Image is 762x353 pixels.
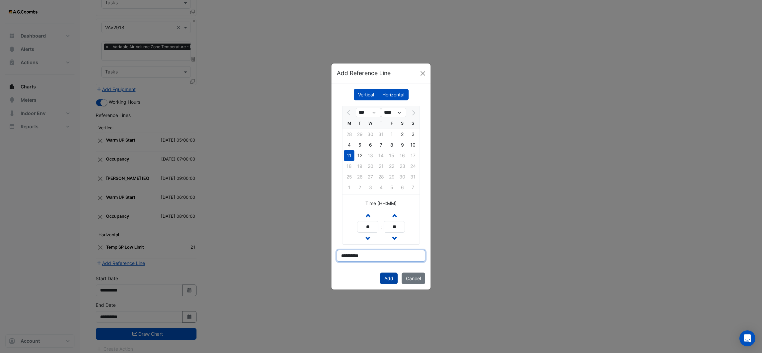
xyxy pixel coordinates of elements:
div: 6 [365,140,376,150]
div: F [386,118,397,129]
div: 11 [344,150,354,161]
div: S [408,118,418,129]
div: 2 [397,129,408,140]
button: Cancel [402,273,425,284]
div: 8 [386,140,397,150]
div: Wednesday, August 6, 2025 [365,140,376,150]
div: Thursday, August 7, 2025 [376,140,386,150]
div: M [344,118,354,129]
div: Open Intercom Messenger [739,330,755,346]
div: Saturday, August 9, 2025 [397,140,408,150]
div: Friday, August 8, 2025 [386,140,397,150]
div: Tuesday, August 12, 2025 [354,150,365,161]
div: 9 [397,140,408,150]
label: Horizontal [378,89,409,100]
input: Hours [357,221,378,233]
button: Add [380,273,398,284]
div: Monday, August 11, 2025 [344,150,354,161]
div: T [354,118,365,129]
div: Monday, August 4, 2025 [344,140,354,150]
div: Tuesday, August 5, 2025 [354,140,365,150]
div: 5 [354,140,365,150]
select: Select month [356,108,381,118]
div: W [365,118,376,129]
div: Friday, August 1, 2025 [386,129,397,140]
div: 10 [408,140,418,150]
select: Select year [381,108,406,118]
div: S [397,118,408,129]
label: Time (HH:MM) [365,200,397,207]
h5: Add Reference Line [337,69,391,77]
div: 7 [376,140,386,150]
div: Saturday, August 2, 2025 [397,129,408,140]
input: Minutes [384,221,405,233]
div: 12 [354,150,365,161]
label: Vertical [354,89,378,100]
div: Sunday, August 10, 2025 [408,140,418,150]
div: 4 [344,140,354,150]
div: 3 [408,129,418,140]
button: Close [418,68,428,78]
div: 1 [386,129,397,140]
div: : [378,223,384,231]
div: Sunday, August 3, 2025 [408,129,418,140]
div: T [376,118,386,129]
